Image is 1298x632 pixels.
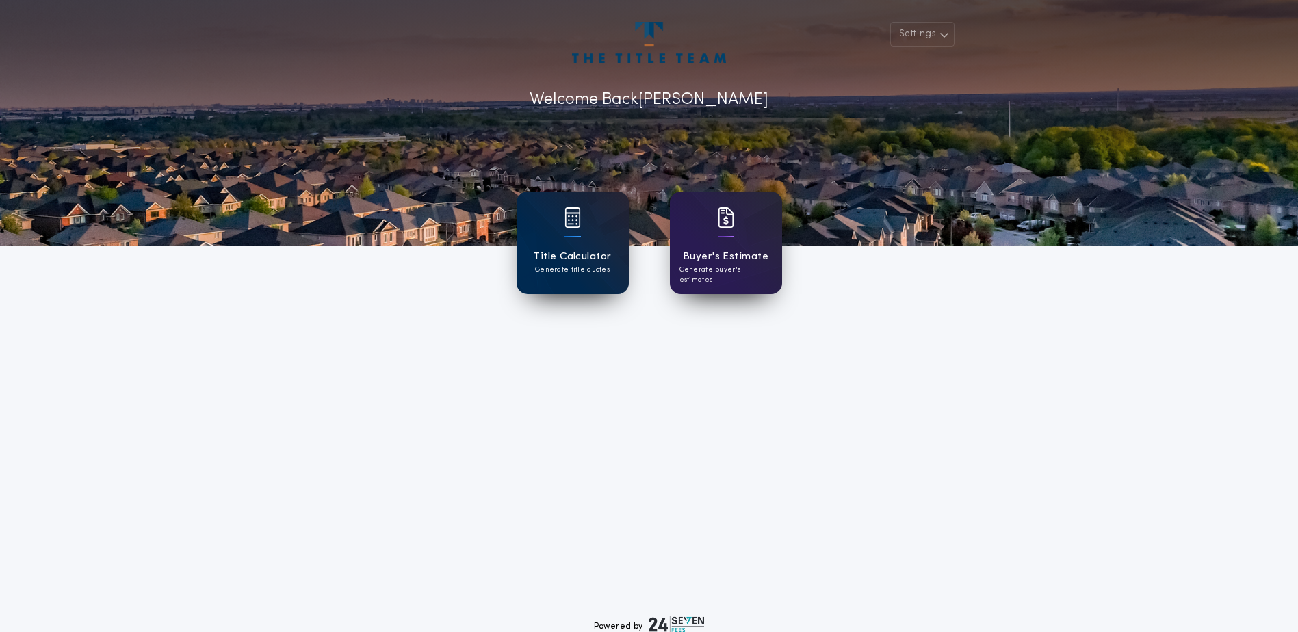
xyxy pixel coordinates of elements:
[535,265,610,275] p: Generate title quotes
[679,265,773,285] p: Generate buyer's estimates
[572,22,725,63] img: account-logo
[533,249,611,265] h1: Title Calculator
[718,207,734,228] img: card icon
[683,249,768,265] h1: Buyer's Estimate
[564,207,581,228] img: card icon
[517,192,629,294] a: card iconTitle CalculatorGenerate title quotes
[890,22,955,47] button: Settings
[670,192,782,294] a: card iconBuyer's EstimateGenerate buyer's estimates
[530,88,768,112] p: Welcome Back [PERSON_NAME]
